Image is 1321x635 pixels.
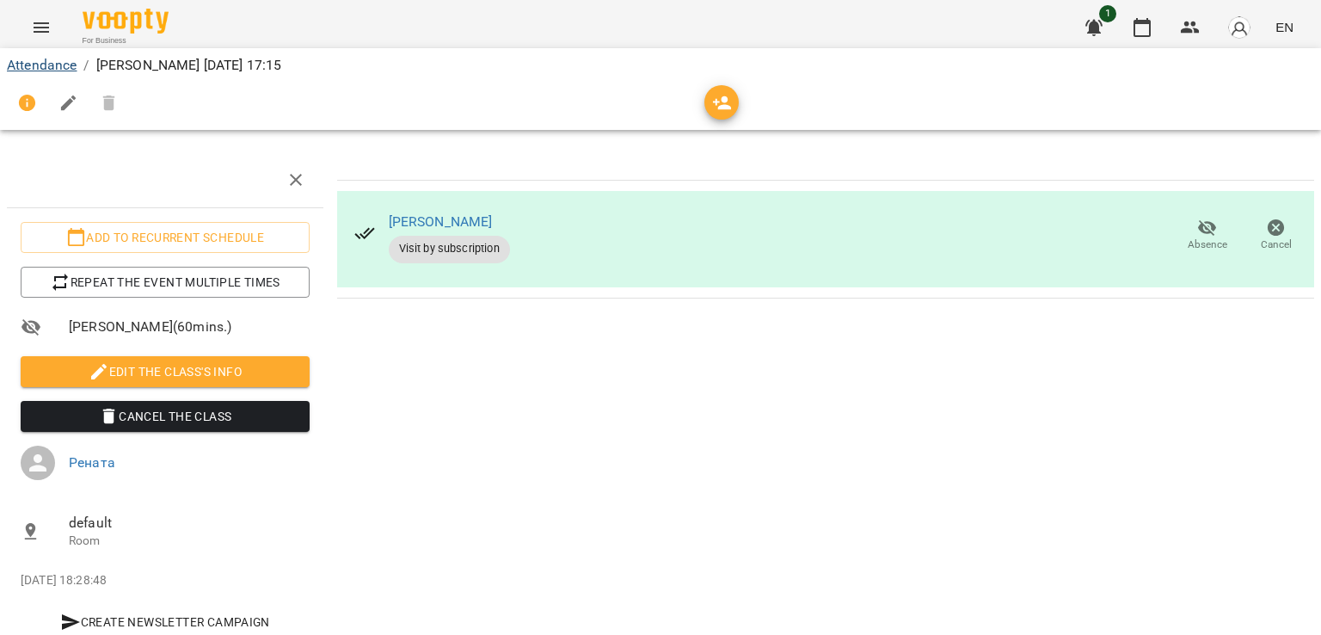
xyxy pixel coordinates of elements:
[1188,237,1227,252] span: Absence
[21,572,310,589] p: [DATE] 18:28:48
[7,57,77,73] a: Attendance
[83,55,89,76] li: /
[34,361,296,382] span: Edit the class's Info
[1242,212,1311,260] button: Cancel
[1099,5,1116,22] span: 1
[34,272,296,293] span: Repeat the event multiple times
[83,35,169,46] span: For Business
[21,356,310,387] button: Edit the class's Info
[1227,15,1251,40] img: avatar_s.png
[1173,212,1242,260] button: Absence
[28,612,303,632] span: Create Newsletter Campaign
[1261,237,1292,252] span: Cancel
[69,533,310,550] p: Room
[21,267,310,298] button: Repeat the event multiple times
[21,222,310,253] button: Add to recurrent schedule
[83,9,169,34] img: Voopty Logo
[21,401,310,432] button: Cancel the class
[69,513,310,533] span: default
[69,454,115,471] a: Рената
[389,241,510,256] span: Visit by subscription
[1275,18,1293,36] span: EN
[96,55,282,76] p: [PERSON_NAME] [DATE] 17:15
[34,227,296,248] span: Add to recurrent schedule
[69,317,310,337] span: [PERSON_NAME] ( 60 mins. )
[34,406,296,427] span: Cancel the class
[389,213,493,230] a: [PERSON_NAME]
[1269,11,1300,43] button: EN
[7,55,1314,76] nav: breadcrumb
[21,7,62,48] button: Menu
